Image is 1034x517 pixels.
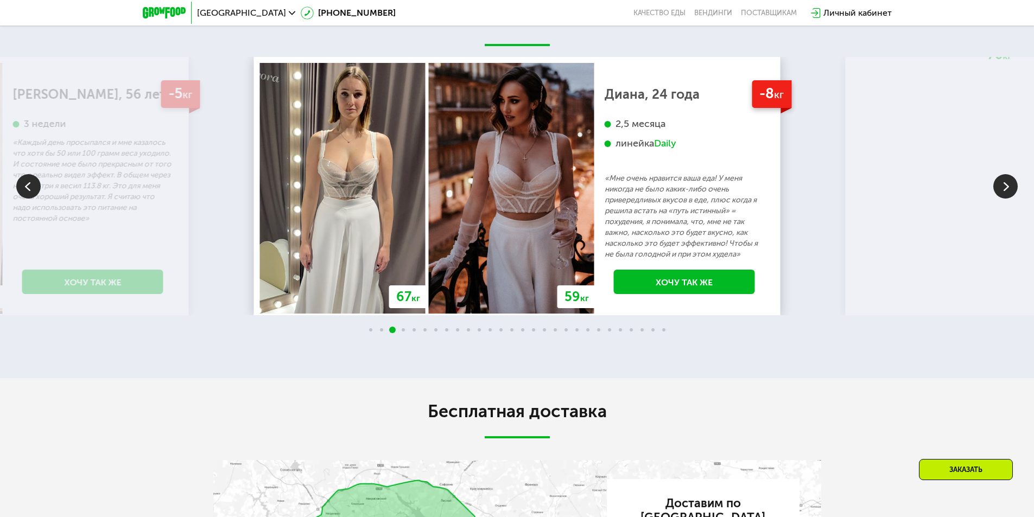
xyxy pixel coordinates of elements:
[301,7,396,20] a: [PHONE_NUMBER]
[633,9,686,17] a: Качество еды
[605,137,764,150] div: линейка
[614,270,755,294] a: Хочу так же
[993,174,1018,199] img: Slide right
[694,9,732,17] a: Вендинги
[823,7,892,20] div: Личный кабинет
[182,88,192,101] span: кг
[654,137,676,150] div: Daily
[1003,293,1012,303] span: кг
[213,400,821,422] h2: Бесплатная доставка
[13,137,173,224] p: «Каждый день просыпался и мне казалось что хотя бы 50 или 100 грамм веса уходило. И состояние мое...
[22,270,163,294] a: Хочу так же
[774,88,784,101] span: кг
[919,459,1013,480] div: Заказать
[13,118,173,130] div: 3 недели
[580,293,589,303] span: кг
[197,9,286,17] span: [GEOGRAPHIC_DATA]
[13,89,173,100] div: [PERSON_NAME], 56 лет
[16,174,41,199] img: Slide left
[161,80,200,108] div: -5
[752,80,791,108] div: -8
[411,293,420,303] span: кг
[741,9,797,17] div: поставщикам
[605,173,764,260] p: «Мне очень нравится ваша еда! У меня никогда не было каких-либо очень привередливых вкусов в еде,...
[389,285,427,308] div: 67
[557,285,596,308] div: 59
[981,285,1019,308] div: 76
[605,89,764,100] div: Диана, 24 года
[605,118,764,130] div: 2,5 месяца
